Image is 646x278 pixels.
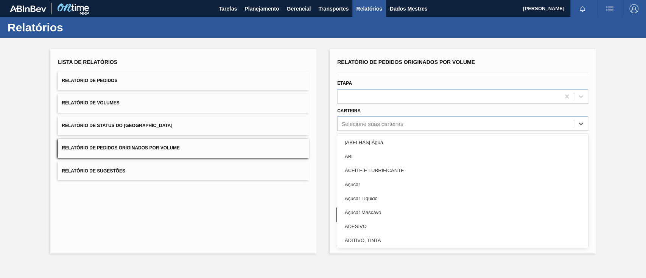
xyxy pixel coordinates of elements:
[62,168,125,173] font: Relatório de Sugestões
[337,59,475,65] font: Relatório de Pedidos Originados por Volume
[58,94,309,112] button: Relatório de Volumes
[523,6,564,11] font: [PERSON_NAME]
[345,238,381,243] font: ADITIVO, TINTA
[356,6,382,12] font: Relatórios
[341,121,403,127] font: Selecione suas carteiras
[390,6,428,12] font: Dados Mestres
[570,3,595,14] button: Notificações
[244,6,279,12] font: Planejamento
[345,154,353,159] font: ABI
[58,139,309,157] button: Relatório de Pedidos Originados por Volume
[58,71,309,90] button: Relatório de Pedidos
[10,5,46,12] img: TNhmsLtSVTkK8tSr43FrP2fwEKptu5GPRR3wAAAABJRU5ErkJggg==
[58,162,309,180] button: Relatório de Sugestões
[336,207,459,222] button: Limpar
[345,140,383,145] font: [ABELHAS] Água
[58,116,309,135] button: Relatório de Status do [GEOGRAPHIC_DATA]
[345,182,360,187] font: Açúcar
[345,210,381,215] font: Açúcar Mascavo
[337,81,352,86] font: Etapa
[62,78,117,83] font: Relatório de Pedidos
[62,123,172,128] font: Relatório de Status do [GEOGRAPHIC_DATA]
[286,6,311,12] font: Gerencial
[629,4,638,13] img: Sair
[345,224,367,229] font: ADESIVO
[219,6,237,12] font: Tarefas
[58,59,117,65] font: Lista de Relatórios
[345,196,378,201] font: Açúcar Líquido
[345,168,404,173] font: ACEITE E LUBRIFICANTE
[605,4,614,13] img: ações do usuário
[62,146,180,151] font: Relatório de Pedidos Originados por Volume
[318,6,349,12] font: Transportes
[62,101,119,106] font: Relatório de Volumes
[8,21,63,34] font: Relatórios
[337,108,361,113] font: Carteira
